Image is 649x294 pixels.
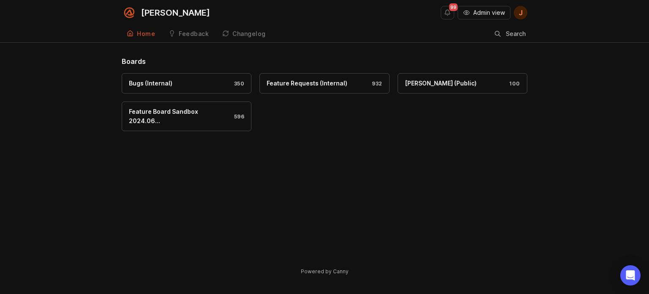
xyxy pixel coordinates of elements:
[449,3,458,11] span: 99
[458,6,510,19] button: Admin view
[129,107,230,126] div: Feature Board Sandbox 2024.06…
[267,79,347,88] div: Feature Requests (Internal)
[514,6,527,19] button: J
[368,80,382,87] div: 932
[259,73,389,93] a: Feature Requests (Internal)932
[122,102,251,131] a: Feature Board Sandbox 2024.06…596
[122,56,527,66] h1: Boards
[405,79,477,88] div: [PERSON_NAME] (Public)
[230,80,245,87] div: 350
[217,25,271,43] a: Changelog
[141,8,210,17] div: [PERSON_NAME]
[122,5,137,20] img: Smith.ai logo
[164,25,214,43] a: Feedback
[441,6,454,19] button: Notifications
[620,265,641,286] div: Open Intercom Messenger
[300,267,350,276] a: Powered by Canny
[122,25,160,43] a: Home
[505,80,520,87] div: 100
[230,113,245,120] div: 596
[122,73,251,93] a: Bugs (Internal)350
[179,31,209,37] div: Feedback
[398,73,527,93] a: [PERSON_NAME] (Public)100
[232,31,266,37] div: Changelog
[129,79,172,88] div: Bugs (Internal)
[519,8,523,18] span: J
[473,8,505,17] span: Admin view
[137,31,155,37] div: Home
